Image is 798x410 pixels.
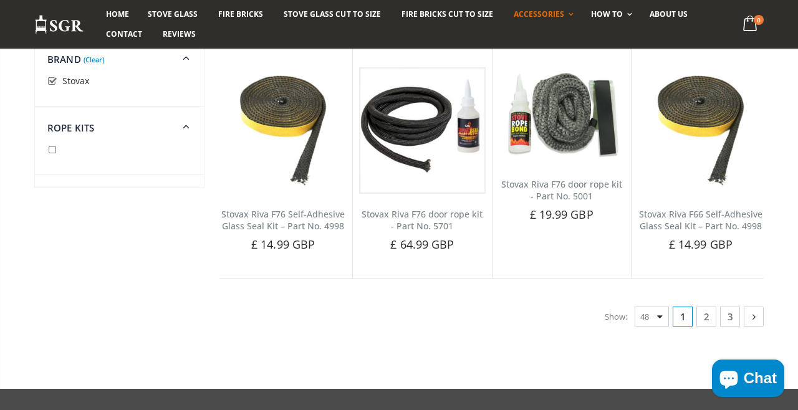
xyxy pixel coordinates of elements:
img: Stovax Riva F66 Self-Adhesive Glass Seal Kit [638,67,764,193]
a: Contact [97,24,151,44]
a: Stove Glass Cut To Size [274,4,390,24]
a: About us [640,4,697,24]
span: How To [591,9,623,19]
span: Stove Glass Cut To Size [284,9,380,19]
a: Home [97,4,138,24]
span: Show: [605,307,627,327]
span: About us [650,9,688,19]
span: Home [106,9,129,19]
span: 1 [673,307,693,327]
span: Fire Bricks Cut To Size [401,9,493,19]
a: 3 [720,307,740,327]
a: How To [582,4,638,24]
span: 0 [754,15,764,25]
a: Stovax Riva F66 Self-Adhesive Glass Seal Kit – Part No. 4998 [639,208,762,232]
a: Fire Bricks [209,4,272,24]
span: £ 64.99 GBP [390,237,454,252]
span: Brand [47,53,81,65]
span: £ 14.99 GBP [251,237,315,252]
span: Fire Bricks [218,9,263,19]
span: £ 14.99 GBP [669,237,733,252]
a: 0 [738,12,764,37]
img: Stovax Riva F76 door rope kit [499,67,625,164]
a: Stove Glass [138,4,207,24]
a: Fire Bricks Cut To Size [392,4,502,24]
inbox-online-store-chat: Shopify online store chat [708,360,788,400]
span: Reviews [163,29,196,39]
a: 2 [696,307,716,327]
span: Accessories [514,9,564,19]
a: Reviews [153,24,205,44]
span: Stovax [62,75,89,87]
span: Contact [106,29,142,39]
a: Stovax Riva F76 door rope kit - Part No. 5701 [362,208,483,232]
span: £ 19.99 GBP [530,207,594,222]
a: Accessories [504,4,580,24]
a: (Clear) [84,58,104,61]
img: Stovax Riva F76 Self-Adhesive Glass Seal Kit [220,67,346,193]
a: Stovax Riva F76 Self-Adhesive Glass Seal Kit – Part No. 4998 [221,208,345,232]
a: Stovax Riva F76 door rope kit - Part No. 5001 [501,178,622,202]
img: Stove Glass Replacement [34,14,84,35]
span: Stove Glass [148,9,198,19]
img: Stovax Riva F76 door rope kit [359,67,485,193]
span: Rope Kits [47,122,94,134]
